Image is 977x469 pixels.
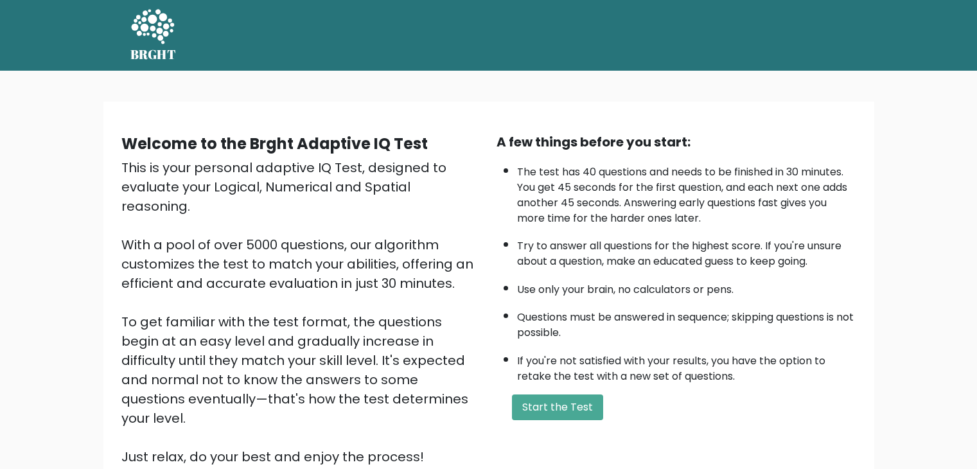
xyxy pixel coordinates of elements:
[497,132,856,152] div: A few things before you start:
[130,47,177,62] h5: BRGHT
[512,394,603,420] button: Start the Test
[517,276,856,297] li: Use only your brain, no calculators or pens.
[517,303,856,341] li: Questions must be answered in sequence; skipping questions is not possible.
[517,158,856,226] li: The test has 40 questions and needs to be finished in 30 minutes. You get 45 seconds for the firs...
[517,347,856,384] li: If you're not satisfied with your results, you have the option to retake the test with a new set ...
[130,5,177,66] a: BRGHT
[121,133,428,154] b: Welcome to the Brght Adaptive IQ Test
[517,232,856,269] li: Try to answer all questions for the highest score. If you're unsure about a question, make an edu...
[121,158,481,466] div: This is your personal adaptive IQ Test, designed to evaluate your Logical, Numerical and Spatial ...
